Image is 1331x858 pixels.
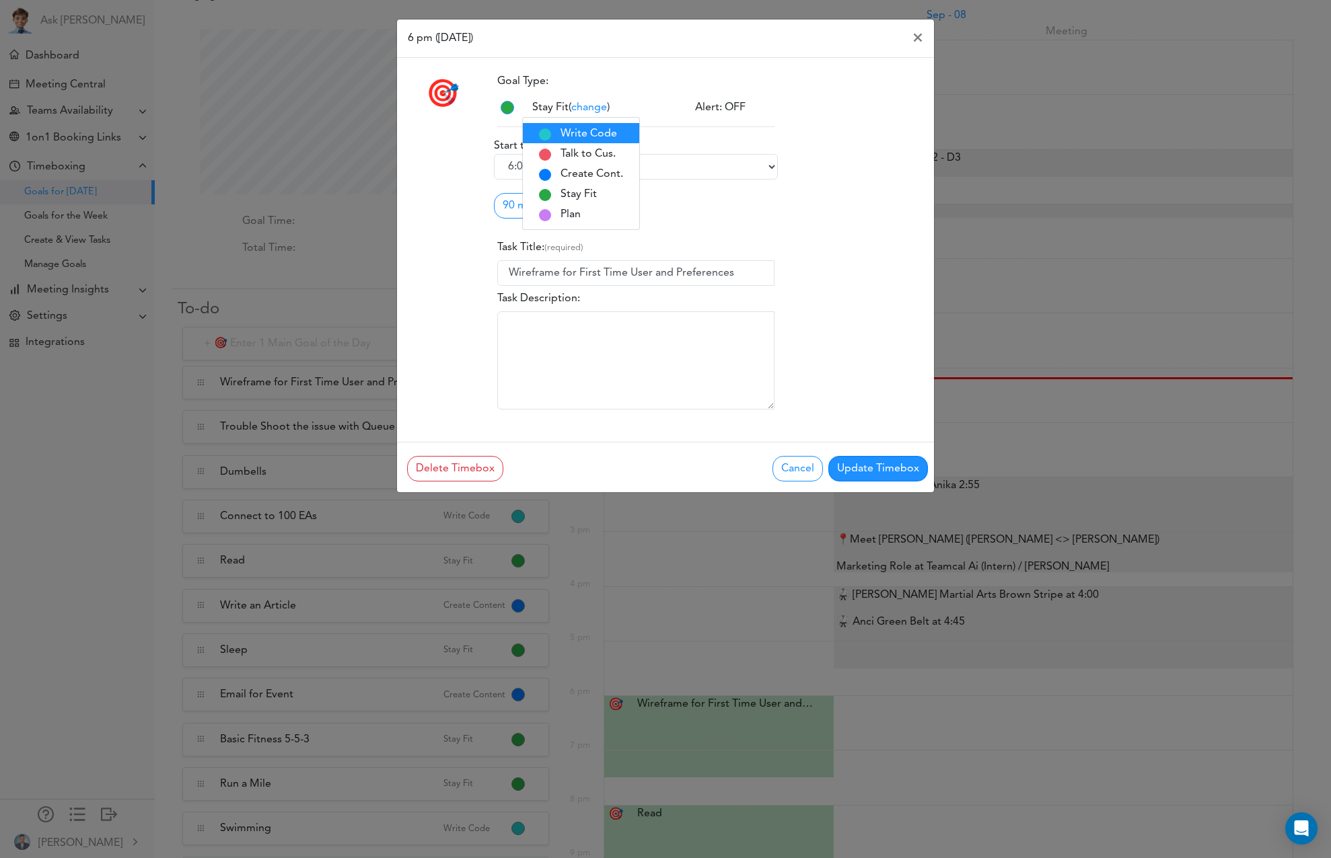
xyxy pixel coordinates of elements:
span: 🎯 [426,82,460,109]
label: Goal Type: [494,69,552,94]
span: Stay Fit [532,102,569,113]
button: Close [902,19,934,57]
span: Stay Fit - [561,189,597,200]
div: Alert: OFF [685,100,778,116]
span: × [912,30,923,46]
label: Task Description: [497,286,580,311]
span: Talk to Customers - Talk to existing and potential customers [561,149,616,159]
span: Create Content - SEO, Articles, Video, Newsletter Etc. [561,169,623,180]
button: Cancel [772,456,823,481]
span: Write Code - Developing the product [561,128,617,139]
a: 90 min [494,193,544,219]
div: ( ) [522,100,685,116]
div: Open Intercom Messenger [1285,812,1318,845]
span: Plan - Planning, Fund raising, Partnership [561,209,581,220]
button: Update Timebox [828,456,928,481]
span: change [571,102,607,113]
h6: 6 pm ([DATE]) [408,30,473,46]
button: Delete Timebox [407,456,503,481]
small: (required) [544,243,583,252]
label: Start time: [494,138,545,154]
label: Task Title: [497,235,583,260]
